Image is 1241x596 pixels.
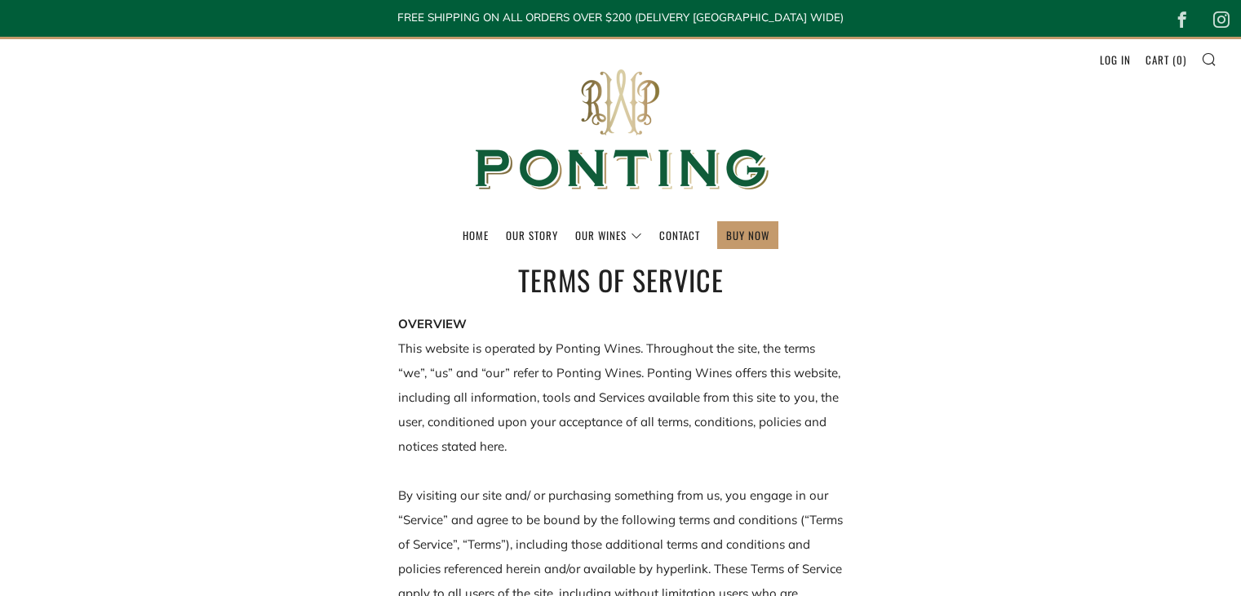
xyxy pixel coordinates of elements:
[1100,47,1131,73] a: Log in
[659,222,700,248] a: Contact
[458,39,784,221] img: Ponting Wines
[1177,51,1183,68] span: 0
[1146,47,1186,73] a: Cart (0)
[398,260,843,300] h1: Terms of service
[575,222,642,248] a: Our Wines
[506,222,558,248] a: Our Story
[726,222,769,248] a: BUY NOW
[463,222,489,248] a: Home
[398,316,467,331] strong: OVERVIEW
